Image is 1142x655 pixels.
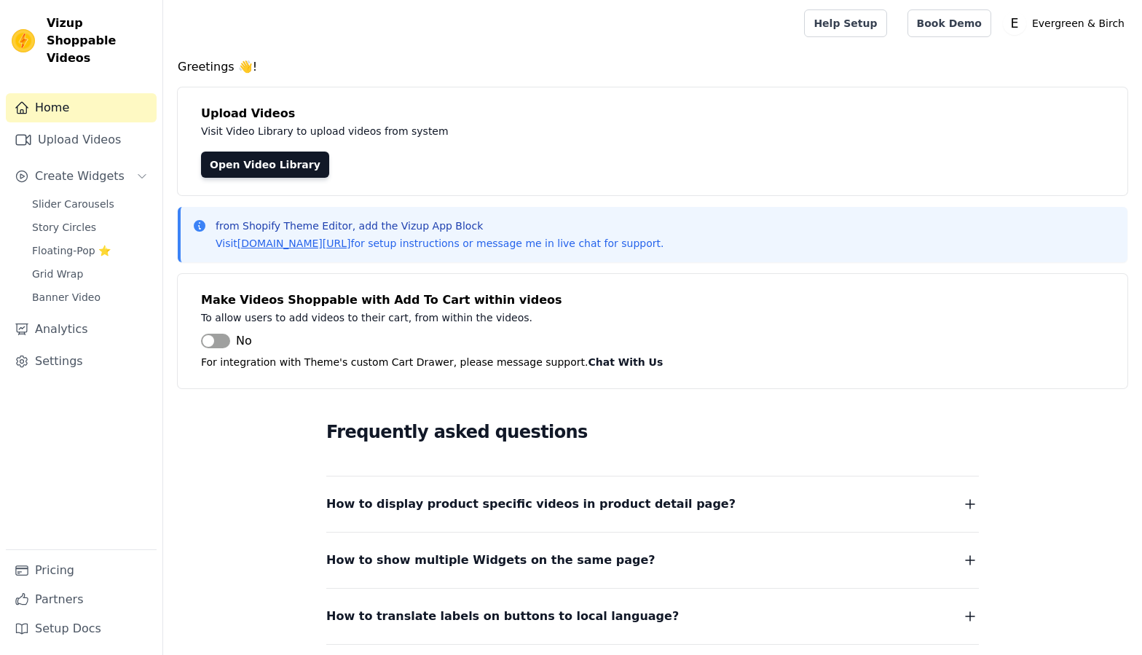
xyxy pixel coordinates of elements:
[201,152,329,178] a: Open Video Library
[47,15,151,67] span: Vizup Shoppable Videos
[326,550,979,570] button: How to show multiple Widgets on the same page?
[588,353,663,371] button: Chat With Us
[326,606,979,627] button: How to translate labels on buttons to local language?
[216,219,663,233] p: from Shopify Theme Editor, add the Vizup App Block
[6,315,157,344] a: Analytics
[32,290,101,305] span: Banner Video
[32,197,114,211] span: Slider Carousels
[216,236,663,251] p: Visit for setup instructions or message me in live chat for support.
[201,309,854,326] p: To allow users to add videos to their cart, from within the videos.
[6,347,157,376] a: Settings
[32,243,111,258] span: Floating-Pop ⭐
[804,9,886,37] a: Help Setup
[907,9,991,37] a: Book Demo
[201,105,1104,122] h4: Upload Videos
[236,332,252,350] span: No
[1026,10,1130,36] p: Evergreen & Birch
[32,220,96,235] span: Story Circles
[6,556,157,585] a: Pricing
[23,240,157,261] a: Floating-Pop ⭐
[35,168,125,185] span: Create Widgets
[12,29,35,52] img: Vizup
[201,332,252,350] button: No
[1003,10,1130,36] button: E Evergreen & Birch
[326,417,979,447] h2: Frequently asked questions
[178,58,1127,76] h4: Greetings 👋!
[6,585,157,614] a: Partners
[23,264,157,284] a: Grid Wrap
[6,93,157,122] a: Home
[32,267,83,281] span: Grid Wrap
[201,291,1104,309] h4: Make Videos Shoppable with Add To Cart within videos
[6,125,157,154] a: Upload Videos
[6,614,157,643] a: Setup Docs
[23,287,157,307] a: Banner Video
[201,353,1104,371] p: For integration with Theme's custom Cart Drawer, please message support.
[6,162,157,191] button: Create Widgets
[326,606,679,627] span: How to translate labels on buttons to local language?
[23,194,157,214] a: Slider Carousels
[326,550,655,570] span: How to show multiple Widgets on the same page?
[201,122,854,140] p: Visit Video Library to upload videos from system
[23,217,157,238] a: Story Circles
[326,494,736,514] span: How to display product specific videos in product detail page?
[1010,16,1018,31] text: E
[326,494,979,514] button: How to display product specific videos in product detail page?
[237,238,351,249] a: [DOMAIN_NAME][URL]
